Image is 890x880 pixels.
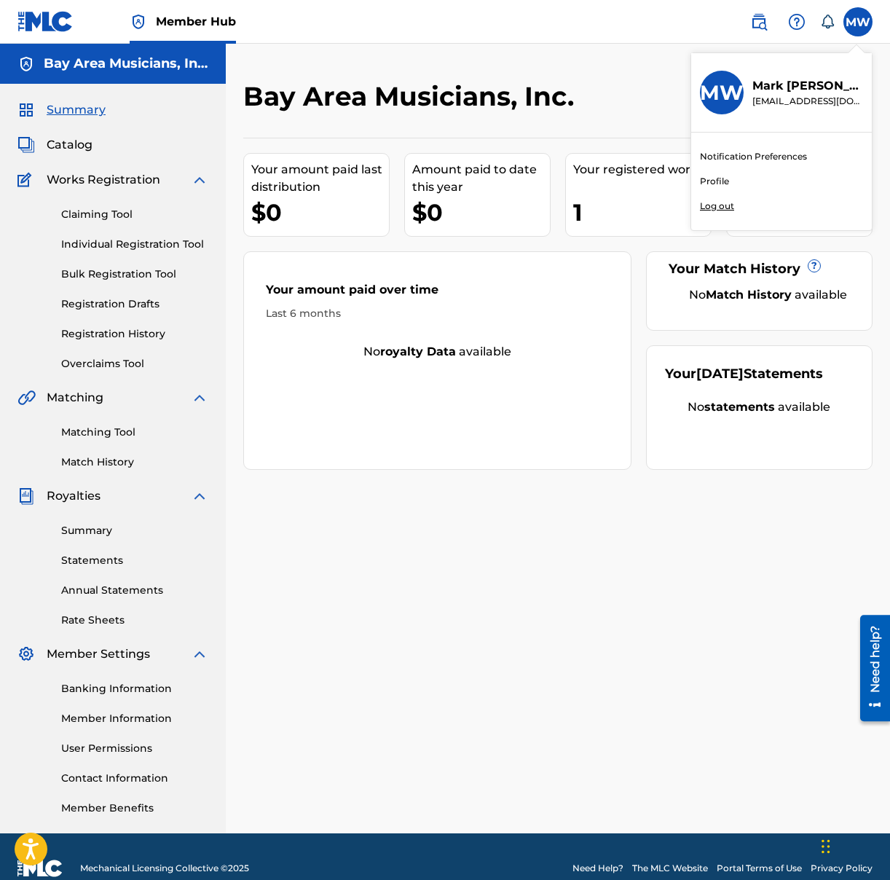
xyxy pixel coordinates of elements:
div: Your amount paid over time [266,281,609,306]
a: SummarySummary [17,101,106,119]
p: Mark Wendel [752,77,863,95]
h2: Bay Area Musicians, Inc. [243,80,581,113]
a: Summary [61,523,208,538]
img: Works Registration [17,171,36,189]
span: Royalties [47,487,101,505]
a: Registration History [61,326,208,342]
strong: Match History [706,288,792,302]
div: Amount paid to date this year [412,161,550,196]
span: Works Registration [47,171,160,189]
a: CatalogCatalog [17,136,92,154]
a: Banking Information [61,681,208,696]
img: Catalog [17,136,35,154]
a: Statements [61,553,208,568]
span: ? [808,260,820,272]
div: 1 [573,196,711,229]
div: $0 [412,196,550,229]
img: expand [191,487,208,505]
a: Public Search [744,7,773,36]
img: expand [191,171,208,189]
div: Your registered works [573,161,711,178]
img: Member Settings [17,645,35,663]
div: Your Statements [665,364,823,384]
div: $0 [251,196,389,229]
a: The MLC Website [632,862,708,875]
img: search [750,13,768,31]
a: Portal Terms of Use [717,862,802,875]
div: No available [244,343,631,361]
a: Profile [700,175,729,188]
div: Your amount paid last distribution [251,161,389,196]
a: User Permissions [61,741,208,756]
a: Claiming Tool [61,207,208,222]
div: No available [683,286,854,304]
span: Matching [47,389,103,406]
img: Royalties [17,487,35,505]
span: Member Hub [156,13,236,30]
span: Catalog [47,136,92,154]
h3: MW [700,80,744,106]
img: Matching [17,389,36,406]
img: MLC Logo [17,11,74,32]
a: Notification Preferences [700,150,807,163]
span: MW [846,14,870,31]
span: Mechanical Licensing Collective © 2025 [80,862,249,875]
img: expand [191,645,208,663]
p: mark@bayareamusicians.com [752,95,863,108]
a: Contact Information [61,771,208,786]
h5: Bay Area Musicians, Inc. [44,55,208,72]
a: Overclaims Tool [61,356,208,372]
a: Match History [61,455,208,470]
span: [DATE] [696,366,744,382]
p: Log out [700,200,734,213]
span: Member Settings [47,645,150,663]
img: Top Rightsholder [130,13,147,31]
div: No available [665,398,854,416]
a: Need Help? [572,862,623,875]
a: Matching Tool [61,425,208,440]
strong: statements [704,400,775,414]
div: Drag [822,825,830,868]
a: Registration Drafts [61,296,208,312]
iframe: Resource Center [849,610,890,727]
img: expand [191,389,208,406]
a: Bulk Registration Tool [61,267,208,282]
span: Summary [47,101,106,119]
img: Summary [17,101,35,119]
div: User Menu [843,7,873,36]
a: Annual Statements [61,583,208,598]
a: Privacy Policy [811,862,873,875]
a: Member Information [61,711,208,726]
strong: royalty data [380,345,456,358]
img: Accounts [17,55,35,73]
div: Help [782,7,811,36]
img: logo [17,860,63,877]
div: Your Match History [665,259,854,279]
div: Notifications [820,15,835,29]
img: help [788,13,806,31]
a: Individual Registration Tool [61,237,208,252]
a: Rate Sheets [61,613,208,628]
a: Member Benefits [61,801,208,816]
div: Last 6 months [266,306,609,321]
iframe: Chat Widget [817,810,890,880]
